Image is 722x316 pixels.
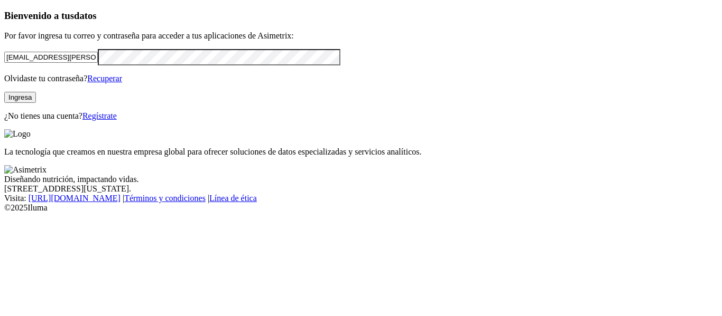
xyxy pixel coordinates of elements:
img: Logo [4,129,31,139]
h3: Bienvenido a tus [4,10,718,22]
img: Asimetrix [4,165,47,175]
div: Diseñando nutrición, impactando vidas. [4,175,718,184]
p: Olvidaste tu contraseña? [4,74,718,83]
a: Línea de ética [209,194,257,203]
span: datos [74,10,97,21]
input: Tu correo [4,52,98,63]
a: Recuperar [87,74,122,83]
p: ¿No tienes una cuenta? [4,111,718,121]
p: La tecnología que creamos en nuestra empresa global para ofrecer soluciones de datos especializad... [4,147,718,157]
a: Regístrate [82,111,117,120]
a: Términos y condiciones [124,194,206,203]
div: [STREET_ADDRESS][US_STATE]. [4,184,718,194]
button: Ingresa [4,92,36,103]
a: [URL][DOMAIN_NAME] [29,194,121,203]
div: Visita : | | [4,194,718,203]
p: Por favor ingresa tu correo y contraseña para acceder a tus aplicaciones de Asimetrix: [4,31,718,41]
div: © 2025 Iluma [4,203,718,213]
